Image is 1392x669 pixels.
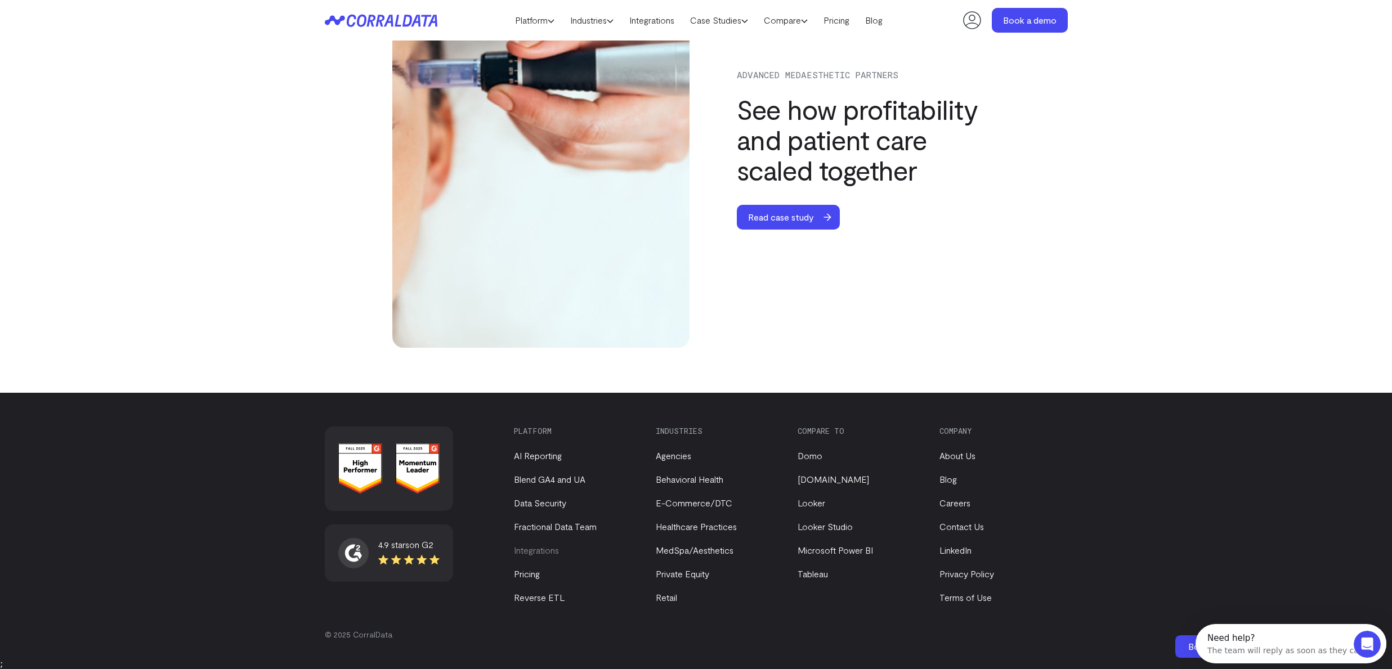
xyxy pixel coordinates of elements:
a: Data Security [514,497,566,508]
div: Open Intercom Messenger [5,5,202,35]
a: Retail [656,592,677,603]
a: Reverse ETL [514,592,565,603]
span: on G2 [409,539,433,550]
span: Read case study [737,205,825,230]
a: Blog [857,12,890,29]
a: Tableau [798,568,828,579]
a: Looker Studio [798,521,853,532]
a: Pricing [514,568,540,579]
a: Privacy Policy [939,568,994,579]
div: The team will reply as soon as they can [12,19,168,30]
h3: Industries [656,426,778,435]
a: LinkedIn [939,545,972,555]
a: Compare [756,12,816,29]
a: Book a demo [1175,635,1254,658]
a: Looker [798,497,825,508]
a: Blend GA4 and UA [514,474,585,484]
a: Healthcare Practices [656,521,737,532]
a: Domo [798,450,822,461]
a: Industries [562,12,621,29]
a: Behavioral Health [656,474,723,484]
a: Contact Us [939,521,984,532]
h3: Platform [514,426,637,435]
h2: See how profitability and patient care scaled together [737,94,1007,185]
div: 4.9 stars [378,538,440,551]
a: 4.9 starson G2 [338,538,440,568]
a: Careers [939,497,970,508]
a: E-Commerce/DTC [656,497,732,508]
a: Case Studies [682,12,756,29]
span: Book a demo [1188,641,1242,652]
a: Blog [939,474,957,484]
a: AI Reporting [514,450,562,461]
a: Book a demo [992,8,1068,33]
a: Pricing [816,12,857,29]
h3: Compare to [798,426,920,435]
div: Need help? [12,10,168,19]
a: Agencies [656,450,691,461]
a: Platform [507,12,562,29]
a: Integrations [514,545,559,555]
a: Private Equity [656,568,709,579]
a: Terms of Use [939,592,992,603]
a: Integrations [621,12,682,29]
a: About Us [939,450,975,461]
iframe: Intercom live chat [1354,631,1381,658]
h3: Company [939,426,1062,435]
a: Microsoft Power BI [798,545,873,555]
p: Advanced Medaesthetic Partners [737,70,1007,80]
a: Fractional Data Team [514,521,597,532]
a: [DOMAIN_NAME] [798,474,869,484]
iframe: Intercom live chat discovery launcher [1196,624,1386,663]
p: © 2025 CorralData [325,629,1068,640]
a: Read case study [737,205,850,230]
a: MedSpa/Aesthetics [656,545,733,555]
